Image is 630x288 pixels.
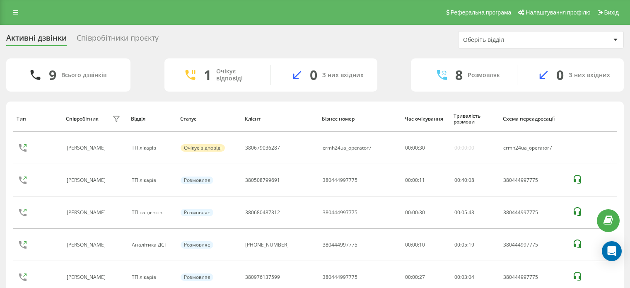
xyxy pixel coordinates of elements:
div: Клієнт [245,116,314,122]
div: 8 [455,67,463,83]
div: : : [454,242,474,248]
div: Час очікування [405,116,446,122]
div: З них вхідних [322,72,364,79]
div: [PHONE_NUMBER] [245,242,289,248]
div: ТП лікарів [132,177,172,183]
span: Реферальна програма [451,9,512,16]
span: 08 [468,177,474,184]
div: Розмовляє [181,209,213,216]
div: 380444997775 [503,242,563,248]
div: 00:00:10 [405,242,445,248]
span: 04 [468,273,474,281]
div: 380444997775 [503,177,563,183]
span: 00 [412,144,418,151]
div: 380508799691 [245,177,280,183]
div: crmh24ua_operator7 [503,145,563,151]
span: 00 [454,241,460,248]
div: Аналітика ДСГ [132,242,172,248]
div: Всього дзвінків [61,72,106,79]
span: 30 [419,144,425,151]
div: Тип [17,116,58,122]
div: : : [454,210,474,215]
div: 00:00:00 [454,145,474,151]
div: Розмовляє [181,273,213,281]
div: Очікує відповіді [181,144,225,152]
div: [PERSON_NAME] [67,210,108,215]
span: 00 [454,209,460,216]
div: 00:00:11 [405,177,445,183]
div: 0 [556,67,564,83]
div: 00:00:27 [405,274,445,280]
div: Розмовляє [181,241,213,249]
div: 00:00:30 [405,210,445,215]
div: : : [405,145,425,151]
span: Налаштування профілю [526,9,590,16]
div: ТП пацієнтів [132,210,172,215]
div: : : [454,177,474,183]
div: [PERSON_NAME] [67,145,108,151]
div: crmh24ua_operator7 [323,145,372,151]
div: 380444997775 [323,242,357,248]
div: [PERSON_NAME] [67,242,108,248]
div: 380444997775 [503,210,563,215]
span: 19 [468,241,474,248]
div: Розмовляє [468,72,500,79]
span: 05 [461,209,467,216]
div: Тривалість розмови [454,113,495,125]
div: [PERSON_NAME] [67,274,108,280]
div: 1 [204,67,211,83]
div: Бізнес номер [322,116,396,122]
span: 00 [454,273,460,281]
div: Open Intercom Messenger [602,241,622,261]
div: 380976137599 [245,274,280,280]
div: Схема переадресації [503,116,564,122]
span: 00 [405,144,411,151]
div: [PERSON_NAME] [67,177,108,183]
div: 380444997775 [323,177,357,183]
div: ТП лікарів [132,145,172,151]
span: 03 [461,273,467,281]
div: Співробітники проєкту [77,34,159,46]
div: 380444997775 [323,274,357,280]
div: Відділ [131,116,172,122]
div: 380444997775 [323,210,357,215]
div: 380679036287 [245,145,280,151]
div: Активні дзвінки [6,34,67,46]
div: Співробітник [66,116,99,122]
div: 9 [49,67,56,83]
span: 00 [454,177,460,184]
span: Вихід [604,9,619,16]
div: 0 [310,67,317,83]
span: 43 [468,209,474,216]
div: Очікує відповіді [216,68,258,82]
div: 380680487312 [245,210,280,215]
div: Оберіть відділ [463,36,562,44]
div: З них вхідних [569,72,610,79]
div: Розмовляє [181,177,213,184]
div: : : [454,274,474,280]
span: 40 [461,177,467,184]
span: 05 [461,241,467,248]
div: 380444997775 [503,274,563,280]
div: Статус [180,116,237,122]
div: ТП лікарів [132,274,172,280]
